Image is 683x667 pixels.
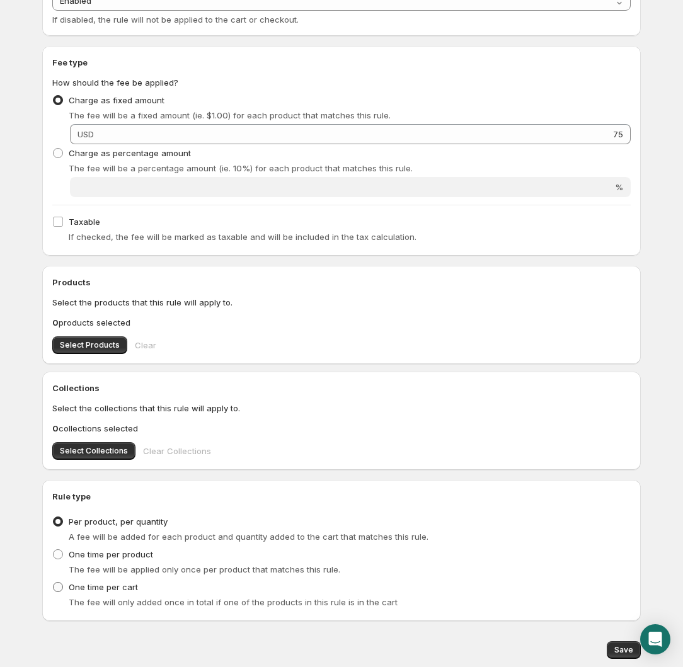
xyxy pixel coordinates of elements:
b: 0 [52,317,59,328]
span: USD [77,129,94,139]
span: The fee will be a fixed amount (ie. $1.00) for each product that matches this rule. [69,110,391,120]
button: Select Products [52,336,127,354]
span: The fee will only added once in total if one of the products in this rule is in the cart [69,597,398,607]
p: Select the collections that this rule will apply to. [52,402,631,414]
span: Select Products [60,340,120,350]
p: collections selected [52,422,631,435]
h2: Fee type [52,56,631,69]
b: 0 [52,423,59,433]
span: Taxable [69,217,100,227]
button: Save [607,641,641,659]
span: % [615,182,623,192]
span: Save [614,645,633,655]
span: How should the fee be applied? [52,77,178,88]
span: If disabled, the rule will not be applied to the cart or checkout. [52,14,299,25]
p: products selected [52,316,631,329]
span: The fee will be applied only once per product that matches this rule. [69,564,340,574]
p: Select the products that this rule will apply to. [52,296,631,309]
span: One time per cart [69,582,138,592]
span: Charge as percentage amount [69,148,191,158]
button: Select Collections [52,442,135,460]
h2: Collections [52,382,631,394]
span: Charge as fixed amount [69,95,164,105]
span: Per product, per quantity [69,516,168,527]
span: One time per product [69,549,153,559]
h2: Rule type [52,490,631,503]
span: If checked, the fee will be marked as taxable and will be included in the tax calculation. [69,232,416,242]
p: The fee will be a percentage amount (ie. 10%) for each product that matches this rule. [69,162,631,174]
h2: Products [52,276,631,288]
span: Select Collections [60,446,128,456]
div: Open Intercom Messenger [640,624,670,654]
span: A fee will be added for each product and quantity added to the cart that matches this rule. [69,532,428,542]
